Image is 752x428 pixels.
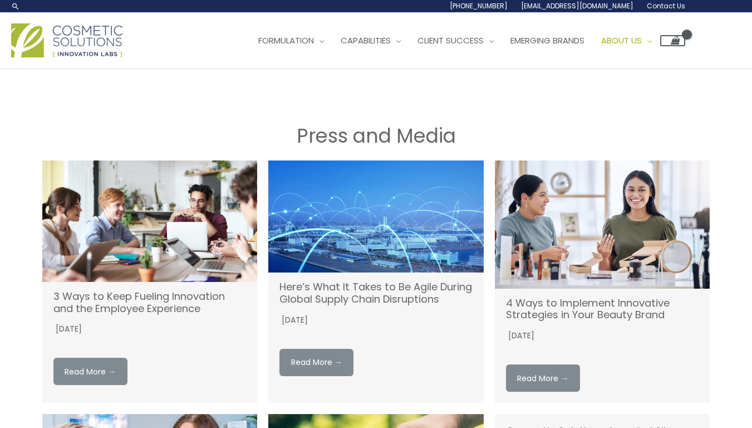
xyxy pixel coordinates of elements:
span: Client Success [417,35,484,46]
span: Emerging Brands [510,35,584,46]
a: About Us [593,24,660,57]
span: [EMAIL_ADDRESS][DOMAIN_NAME] [521,1,633,11]
a: Search icon link [11,2,20,11]
span: Contact Us [647,1,685,11]
a: (opens in a new tab) [268,160,484,273]
a: 3 Ways to Keep Fueling Innovation and the Employee Experience (opens in a new tab) [53,289,225,315]
a: Client Success [409,24,502,57]
span: Formulation [258,35,314,46]
time: [DATE] [506,329,534,342]
a: (opens in a new tab) [42,160,258,281]
img: Cosmetic Solutions Logo [11,23,122,57]
a: View Shopping Cart, empty [660,35,685,46]
h1: Press and Media [42,122,710,149]
a: Formulation [250,24,332,57]
a: Read More → (opens in a new tab) [279,349,353,376]
a: Here’s What It Takes to Be Agile During Global Supply Chain Disruptions [279,280,472,306]
img: 3 Ways to Keep Fueling Innovation and the Employee Experience [42,160,258,281]
span: Capabilities [341,35,391,46]
a: Emerging Brands [502,24,593,57]
span: About Us [601,35,642,46]
a: Capabilities [332,24,409,57]
nav: Site Navigation [242,24,685,57]
span: [PHONE_NUMBER] [450,1,508,11]
time: [DATE] [279,314,308,327]
a: 4 Ways to Implement Innovative Strategies in Your Beauty Brand [506,296,670,322]
time: [DATE] [53,323,82,335]
a: Read More → [506,364,580,392]
a: Read More → (opens in a new tab) [53,358,127,385]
